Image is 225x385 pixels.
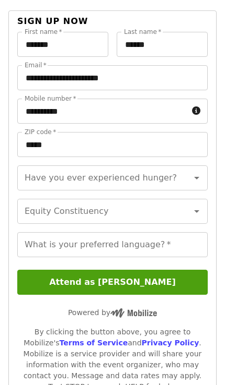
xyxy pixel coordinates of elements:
[17,16,88,26] span: Sign up now
[124,29,161,35] label: Last name
[192,106,200,116] i: circle-info icon
[117,32,208,57] input: Last name
[17,99,188,124] input: Mobile number
[17,132,208,157] input: ZIP code
[17,65,208,90] input: Email
[25,129,56,135] label: ZIP code
[68,308,157,317] span: Powered by
[60,339,128,347] a: Terms of Service
[17,32,108,57] input: First name
[110,308,157,318] img: Powered by Mobilize
[17,270,208,295] button: Attend as [PERSON_NAME]
[189,204,204,219] button: Open
[17,232,208,257] input: What is your preferred language?
[25,29,62,35] label: First name
[25,95,76,102] label: Mobile number
[189,171,204,185] button: Open
[142,339,199,347] a: Privacy Policy
[25,62,47,68] label: Email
